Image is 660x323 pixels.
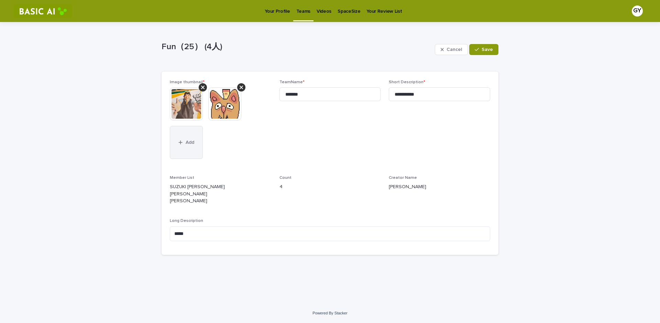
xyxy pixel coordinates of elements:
span: TeamName [279,80,305,84]
span: Add [186,140,194,145]
button: Add [170,126,203,159]
span: Cancel [447,47,462,52]
button: Save [469,44,498,55]
span: Short Description [389,80,425,84]
p: [PERSON_NAME] [389,183,490,191]
p: 4 [279,183,381,191]
p: SUZUKI [PERSON_NAME] [PERSON_NAME] [PERSON_NAME] [170,183,271,205]
p: Fun（25） (4人) [162,42,432,52]
span: Save [482,47,493,52]
span: Long Description [170,219,203,223]
img: RtIB8pj2QQiOZo6waziI [14,4,72,18]
a: Powered By Stacker [312,311,347,315]
span: Image thumbnail [170,80,205,84]
span: Creator Name [389,176,417,180]
div: GY [632,6,643,17]
button: Cancel [435,44,468,55]
span: Member List [170,176,194,180]
span: Count [279,176,291,180]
